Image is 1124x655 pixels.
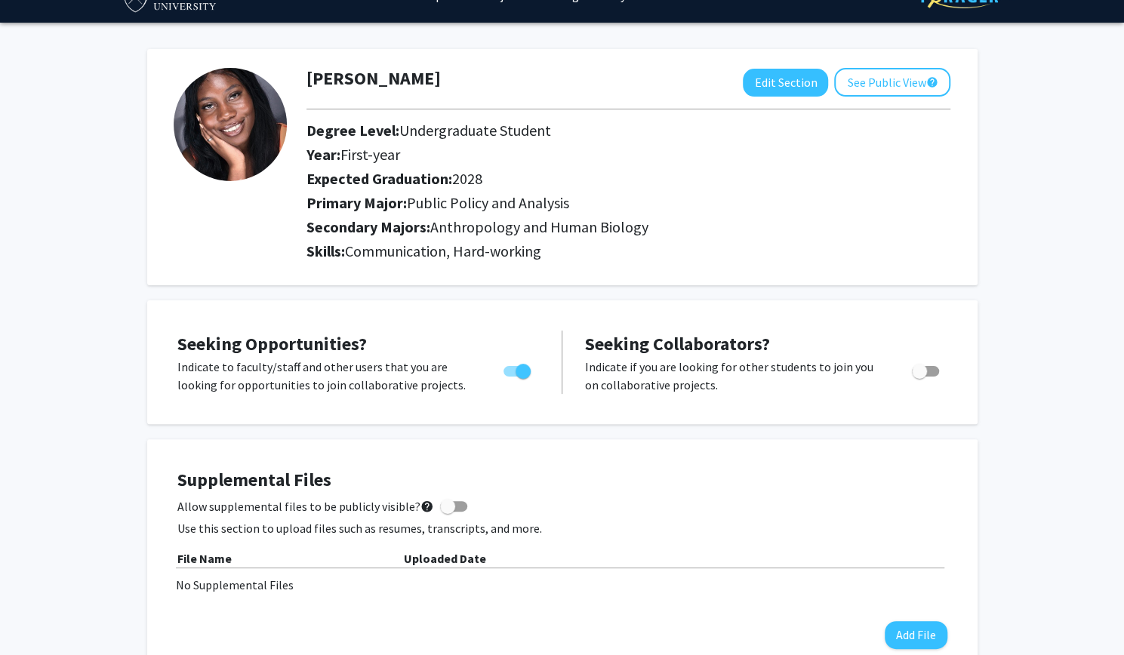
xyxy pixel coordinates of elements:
span: Undergraduate Student [399,121,551,140]
span: Seeking Opportunities? [177,332,367,355]
button: Edit Section [743,69,828,97]
span: Communication, Hard-working [345,241,541,260]
span: Public Policy and Analysis [407,193,569,212]
span: 2028 [452,169,482,188]
h2: Year: [306,146,866,164]
span: First-year [340,145,400,164]
div: No Supplemental Files [176,576,949,594]
p: Use this section to upload files such as resumes, transcripts, and more. [177,519,947,537]
h2: Expected Graduation: [306,170,866,188]
h2: Secondary Majors: [306,218,950,236]
b: File Name [177,551,232,566]
img: Profile Picture [174,68,287,181]
div: Toggle [497,358,539,380]
h2: Skills: [306,242,950,260]
button: Add File [885,621,947,649]
p: Indicate to faculty/staff and other users that you are looking for opportunities to join collabor... [177,358,475,394]
span: Seeking Collaborators? [585,332,770,355]
div: Toggle [906,358,947,380]
p: Indicate if you are looking for other students to join you on collaborative projects. [585,358,883,394]
span: Allow supplemental files to be publicly visible? [177,497,434,515]
b: Uploaded Date [404,551,486,566]
mat-icon: help [420,497,434,515]
iframe: Chat [11,587,64,644]
mat-icon: help [925,73,938,91]
span: Anthropology and Human Biology [430,217,648,236]
h4: Supplemental Files [177,469,947,491]
button: See Public View [834,68,950,97]
h1: [PERSON_NAME] [306,68,441,90]
h2: Degree Level: [306,121,866,140]
h2: Primary Major: [306,194,950,212]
